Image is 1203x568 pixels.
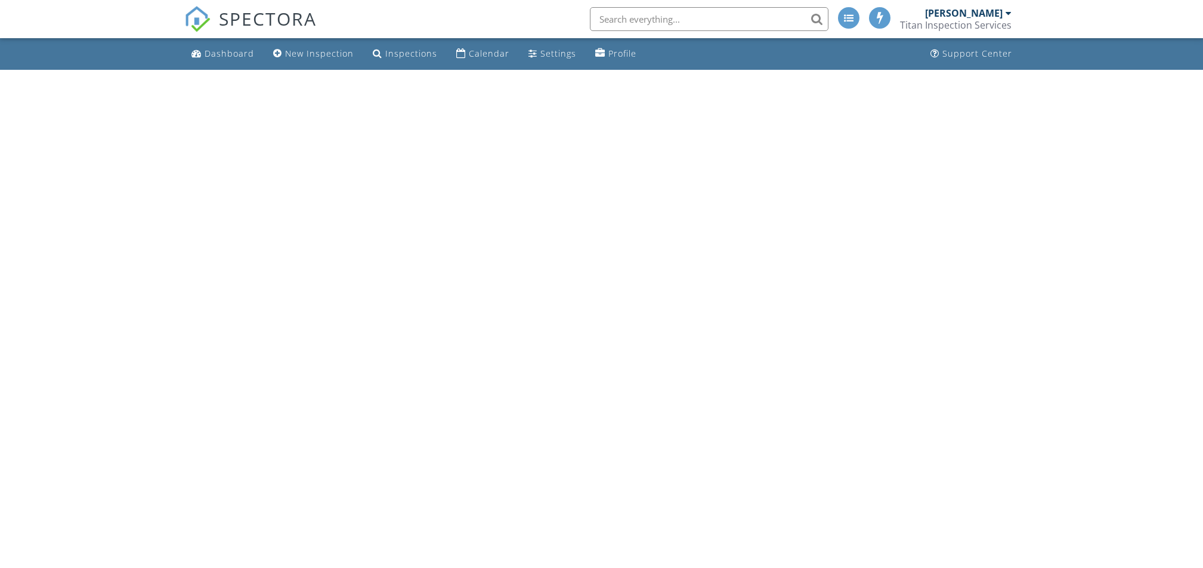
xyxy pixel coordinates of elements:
[925,7,1003,19] div: [PERSON_NAME]
[268,43,358,65] a: New Inspection
[368,43,442,65] a: Inspections
[285,48,354,59] div: New Inspection
[900,19,1012,31] div: Titan Inspection Services
[524,43,581,65] a: Settings
[205,48,254,59] div: Dashboard
[469,48,509,59] div: Calendar
[608,48,636,59] div: Profile
[219,6,317,31] span: SPECTORA
[926,43,1017,65] a: Support Center
[184,16,317,41] a: SPECTORA
[451,43,514,65] a: Calendar
[590,7,828,31] input: Search everything...
[385,48,437,59] div: Inspections
[540,48,576,59] div: Settings
[184,6,211,32] img: The Best Home Inspection Software - Spectora
[942,48,1012,59] div: Support Center
[590,43,641,65] a: Profile
[187,43,259,65] a: Dashboard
